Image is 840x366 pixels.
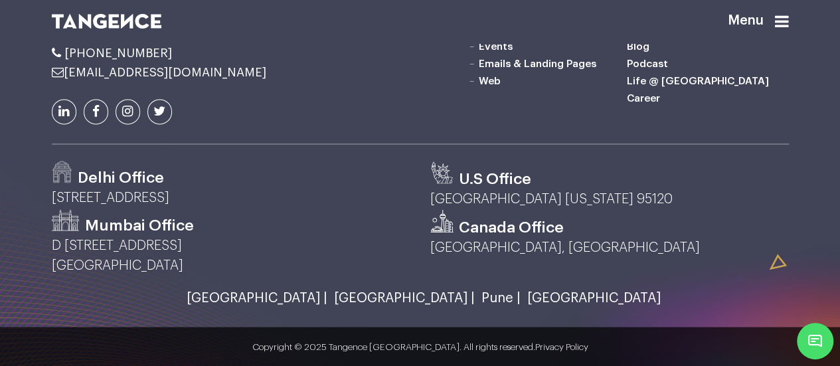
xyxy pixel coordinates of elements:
[52,236,410,276] p: D [STREET_ADDRESS] [GEOGRAPHIC_DATA]
[797,323,833,359] span: Chat Widget
[478,41,512,52] a: Events
[475,290,521,305] a: Pune |
[327,290,475,305] a: [GEOGRAPHIC_DATA] |
[521,290,661,305] a: [GEOGRAPHIC_DATA]
[430,189,789,209] p: [GEOGRAPHIC_DATA] [US_STATE] 95120
[430,238,789,258] p: [GEOGRAPHIC_DATA], [GEOGRAPHIC_DATA]
[627,58,668,69] a: Podcast
[52,161,72,183] img: Path-529.png
[430,161,454,184] img: us.svg
[627,76,769,86] a: Life @ [GEOGRAPHIC_DATA]
[430,209,454,232] img: canada.svg
[85,216,194,236] h3: Mumbai Office
[52,47,172,59] a: [PHONE_NUMBER]
[52,188,410,208] p: [STREET_ADDRESS]
[627,93,660,104] a: Career
[64,47,172,59] span: [PHONE_NUMBER]
[78,168,164,188] h3: Delhi Office
[535,342,588,351] a: Privacy Policy
[478,58,596,69] a: Emails & Landing Pages
[627,41,649,52] a: Blog
[52,66,266,78] a: [EMAIL_ADDRESS][DOMAIN_NAME]
[459,218,564,238] h3: Canada Office
[52,209,80,230] img: Path-530.png
[459,169,531,189] h3: U.S Office
[180,290,327,305] a: [GEOGRAPHIC_DATA] |
[478,76,500,86] a: Web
